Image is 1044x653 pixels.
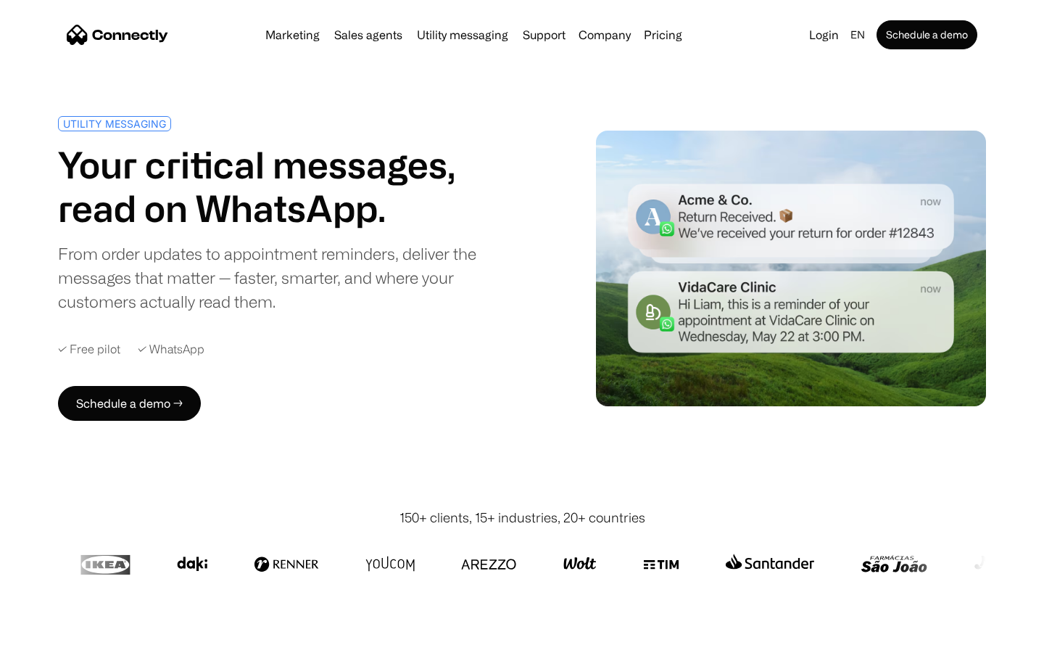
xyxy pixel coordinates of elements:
a: Sales agents [328,29,408,41]
div: UTILITY MESSAGING [63,118,166,129]
a: Schedule a demo → [58,386,201,421]
div: Company [574,25,635,45]
div: From order updates to appointment reminders, deliver the messages that matter — faster, smarter, ... [58,242,516,313]
a: Utility messaging [411,29,514,41]
div: ✓ Free pilot [58,342,120,356]
a: home [67,24,168,46]
ul: Language list [29,628,87,648]
a: Login [803,25,845,45]
div: en [845,25,874,45]
div: Company [579,25,631,45]
div: 150+ clients, 15+ industries, 20+ countries [399,508,645,527]
a: Pricing [638,29,688,41]
a: Marketing [260,29,326,41]
a: Schedule a demo [877,20,977,49]
div: en [850,25,865,45]
div: ✓ WhatsApp [138,342,204,356]
a: Support [517,29,571,41]
aside: Language selected: English [14,626,87,648]
h1: Your critical messages, read on WhatsApp. [58,143,516,230]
